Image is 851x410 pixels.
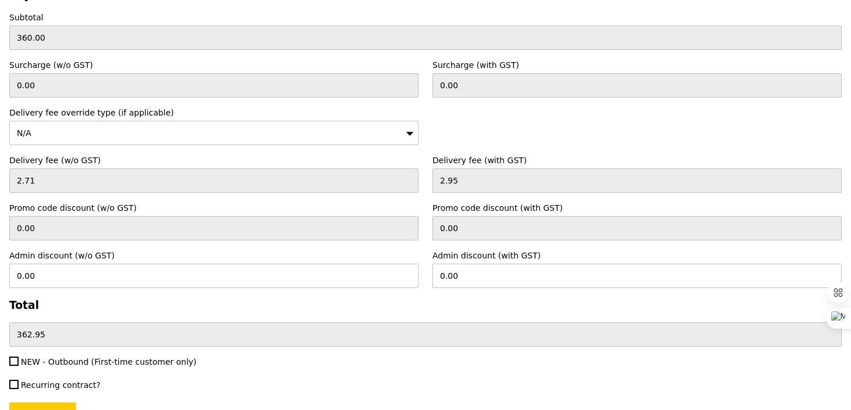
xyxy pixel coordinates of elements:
label: Promo code discount (w/o GST) [9,202,419,214]
label: Subtotal [9,12,842,23]
span: Recurring contract? [21,380,100,390]
label: Surcharge (w/o GST) [9,59,419,71]
label: Admin discount (w/o GST) [9,250,419,261]
label: Promo code discount (with GST) [432,202,842,214]
span: NEW - Outbound (First-time customer only) [21,357,197,366]
label: Surcharge (with GST) [432,59,842,71]
label: Admin discount (with GST) [432,250,842,261]
label: Delivery fee override type (if applicable) [9,107,419,118]
input: Recurring contract? [9,380,19,389]
span: N/A [17,128,31,138]
input: NEW - Outbound (First-time customer only) [9,357,19,366]
label: Delivery fee (w/o GST) [9,154,419,166]
h3: Total [9,299,842,311]
label: Delivery fee (with GST) [432,154,842,166]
